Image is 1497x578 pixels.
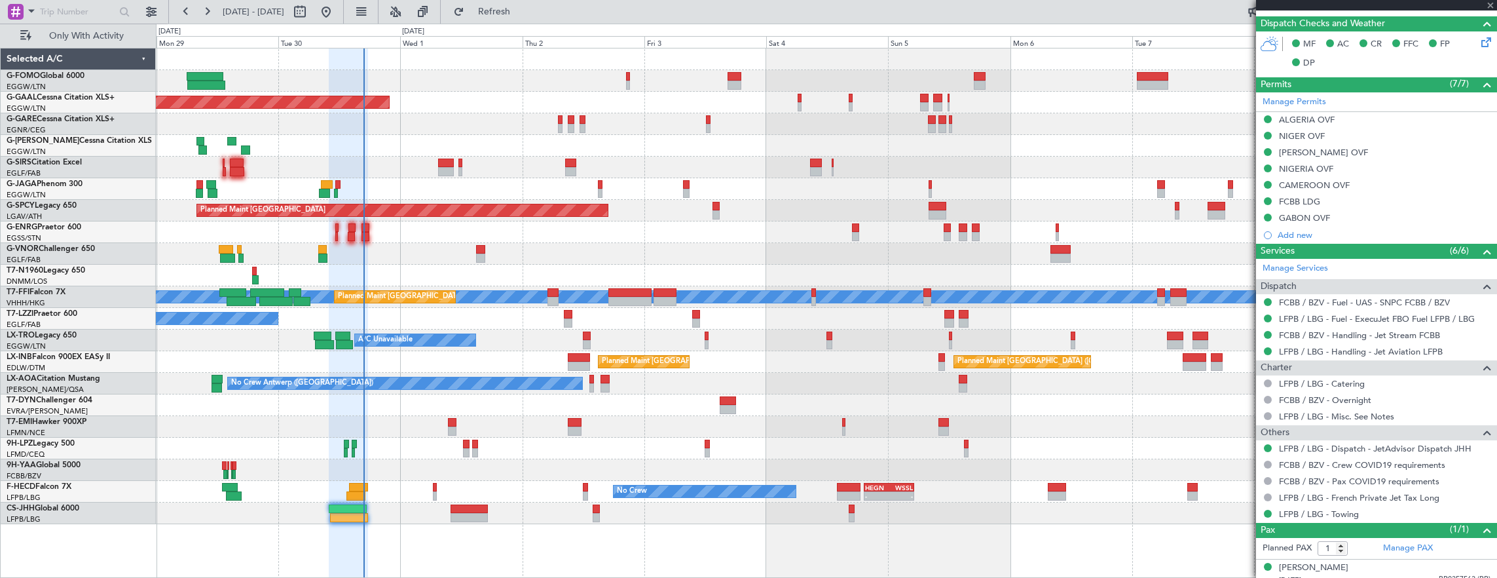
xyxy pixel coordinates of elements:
[7,245,95,253] a: G-VNORChallenger 650
[1279,411,1394,422] a: LFPB / LBG - Misc. See Notes
[7,104,46,113] a: EGGW/LTN
[7,471,41,481] a: FCBB/BZV
[7,428,45,438] a: LFMN/NCE
[7,125,46,135] a: EGNR/CEG
[1279,378,1365,389] a: LFPB / LBG - Catering
[7,461,81,469] a: 9H-YAAGlobal 5000
[7,493,41,503] a: LFPB/LBG
[523,36,644,48] div: Thu 2
[1440,38,1450,51] span: FP
[7,310,33,318] span: T7-LZZI
[7,320,41,330] a: EGLF/FAB
[7,440,75,448] a: 9H-LPZLegacy 500
[7,483,35,491] span: F-HECD
[7,223,81,231] a: G-ENRGPraetor 600
[644,36,766,48] div: Fri 3
[7,483,71,491] a: F-HECDFalcon 7X
[7,450,45,459] a: LFMD/CEQ
[1450,77,1469,90] span: (7/7)
[1279,147,1368,158] div: [PERSON_NAME] OVF
[1279,330,1440,341] a: FCBB / BZV - Handling - Jet Stream FCBB
[7,267,43,275] span: T7-N1960
[7,332,35,339] span: LX-TRO
[7,440,33,448] span: 9H-LPZ
[34,31,138,41] span: Only With Activity
[7,332,77,339] a: LX-TROLegacy 650
[7,159,82,166] a: G-SIRSCitation Excel
[7,233,41,243] a: EGSS/STN
[7,115,37,123] span: G-GARE
[617,482,647,501] div: No Crew
[888,36,1010,48] div: Sun 5
[1132,36,1254,48] div: Tue 7
[400,36,522,48] div: Wed 1
[7,94,115,102] a: G-GAALCessna Citation XLS+
[7,396,36,404] span: T7-DYN
[7,353,110,361] a: LX-INBFalcon 900EX EASy II
[7,202,35,210] span: G-SPCY
[7,310,77,318] a: T7-LZZIPraetor 600
[7,363,45,373] a: EDLW/DTM
[7,298,45,308] a: VHHH/HKG
[1261,523,1275,538] span: Pax
[338,287,544,307] div: Planned Maint [GEOGRAPHIC_DATA] ([GEOGRAPHIC_DATA])
[7,202,77,210] a: G-SPCYLegacy 650
[7,245,39,253] span: G-VNOR
[231,374,373,393] div: No Crew Antwerp ([GEOGRAPHIC_DATA])
[7,385,84,395] a: [PERSON_NAME]/QSA
[7,353,32,361] span: LX-INB
[1279,313,1475,324] a: LFPB / LBG - Fuel - ExecuJet FBO Fuel LFPB / LBG
[1279,459,1445,471] a: FCBB / BZV - Crew COVID19 requirements
[7,255,41,265] a: EGLF/FAB
[7,72,40,80] span: G-FOMO
[1261,360,1292,376] span: Charter
[1261,16,1385,31] span: Dispatch Checks and Weather
[1279,297,1450,308] a: FCBB / BZV - Fuel - UAS - SNPC FCBB / BZV
[402,26,424,37] div: [DATE]
[40,2,115,22] input: Trip Number
[467,7,522,16] span: Refresh
[1263,542,1312,555] label: Planned PAX
[1279,492,1439,503] a: LFPB / LBG - French Private Jet Tax Long
[1279,196,1320,207] div: FCBB LDG
[14,26,142,47] button: Only With Activity
[766,36,888,48] div: Sat 4
[1279,443,1471,454] a: LFPB / LBG - Dispatch - JetAdvisor Dispatch JHH
[7,180,83,188] a: G-JAGAPhenom 300
[7,168,41,178] a: EGLF/FAB
[1261,244,1295,259] span: Services
[865,492,889,500] div: -
[7,277,47,286] a: DNMM/LOS
[7,375,100,383] a: LX-AOACitation Mustang
[1279,163,1333,174] div: NIGERIA OVF
[1010,36,1132,48] div: Mon 6
[7,159,31,166] span: G-SIRS
[7,115,115,123] a: G-GARECessna Citation XLS+
[1403,38,1418,51] span: FFC
[1303,38,1316,51] span: MF
[1261,425,1289,440] span: Others
[1278,229,1490,241] div: Add new
[7,288,29,296] span: T7-FFI
[889,492,913,500] div: -
[7,147,46,157] a: EGGW/LTN
[7,406,88,416] a: EVRA/[PERSON_NAME]
[7,137,79,145] span: G-[PERSON_NAME]
[1279,562,1348,575] div: [PERSON_NAME]
[889,484,913,491] div: WSSL
[158,26,181,37] div: [DATE]
[1279,130,1325,142] div: NIGER OVF
[1263,96,1326,109] a: Manage Permits
[7,190,46,200] a: EGGW/LTN
[278,36,400,48] div: Tue 30
[865,484,889,491] div: HEGN
[223,6,284,18] span: [DATE] - [DATE]
[7,223,37,231] span: G-ENRG
[7,341,46,351] a: EGGW/LTN
[7,82,46,92] a: EGGW/LTN
[1279,509,1359,520] a: LFPB / LBG - Towing
[1279,180,1350,191] div: CAMEROON OVF
[1279,476,1439,487] a: FCBB / BZV - Pax COVID19 requirements
[1261,279,1297,294] span: Dispatch
[7,94,37,102] span: G-GAAL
